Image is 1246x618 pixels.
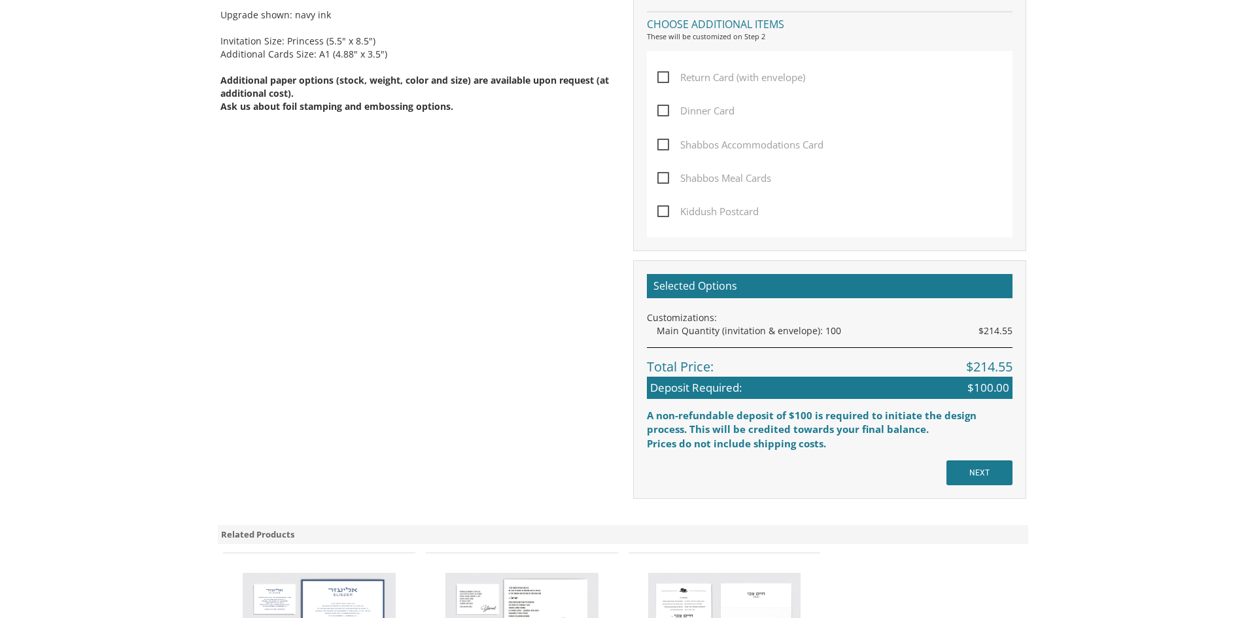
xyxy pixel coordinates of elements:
div: These will be customized on Step 2 [647,31,1012,42]
h2: Selected Options [647,274,1012,299]
div: Total Price: [647,347,1012,377]
span: $214.55 [966,358,1012,377]
div: Customizations: [647,311,1012,324]
div: Main Quantity (invitation & envelope): 100 [657,324,1012,337]
span: Kiddush Postcard [657,203,759,220]
span: Shabbos Accommodations Card [657,137,823,153]
div: Deposit Required: [647,377,1012,399]
span: Dinner Card [657,103,735,119]
span: $100.00 [967,380,1009,396]
span: Shabbos Meal Cards [657,170,771,186]
input: NEXT [946,460,1012,485]
div: Related Products [218,525,1029,544]
div: Prices do not include shipping costs. [647,437,1012,451]
span: Return Card (with envelope) [657,69,805,86]
span: $214.55 [978,324,1012,337]
h4: Choose additional items [647,11,1012,34]
div: A non-refundable deposit of $100 is required to initiate the design process. This will be credite... [647,409,1012,437]
span: Additional paper options (stock, weight, color and size) are available upon request (at additiona... [220,74,609,99]
span: Ask us about foil stamping and embossing options. [220,100,453,112]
